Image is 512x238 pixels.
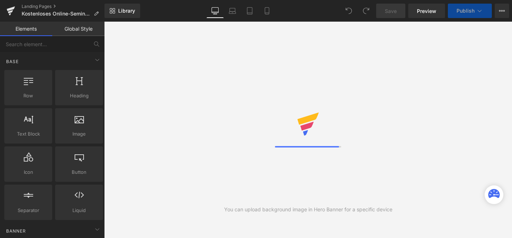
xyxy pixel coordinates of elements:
[22,4,104,9] a: Landing Pages
[57,168,101,176] span: Button
[495,4,509,18] button: More
[57,130,101,138] span: Image
[224,4,241,18] a: Laptop
[22,11,91,17] span: Kostenloses Online-Seminar | Verkaufspsychologie
[359,4,373,18] button: Redo
[6,207,50,214] span: Separator
[52,22,104,36] a: Global Style
[385,7,397,15] span: Save
[57,207,101,214] span: Liquid
[6,130,50,138] span: Text Block
[224,206,392,213] div: You can upload background image in Hero Banner for a specific device
[342,4,356,18] button: Undo
[417,7,436,15] span: Preview
[408,4,445,18] a: Preview
[6,92,50,100] span: Row
[118,8,135,14] span: Library
[241,4,258,18] a: Tablet
[457,8,475,14] span: Publish
[5,228,27,234] span: Banner
[206,4,224,18] a: Desktop
[5,58,19,65] span: Base
[258,4,276,18] a: Mobile
[6,168,50,176] span: Icon
[104,4,140,18] a: New Library
[57,92,101,100] span: Heading
[448,4,492,18] button: Publish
